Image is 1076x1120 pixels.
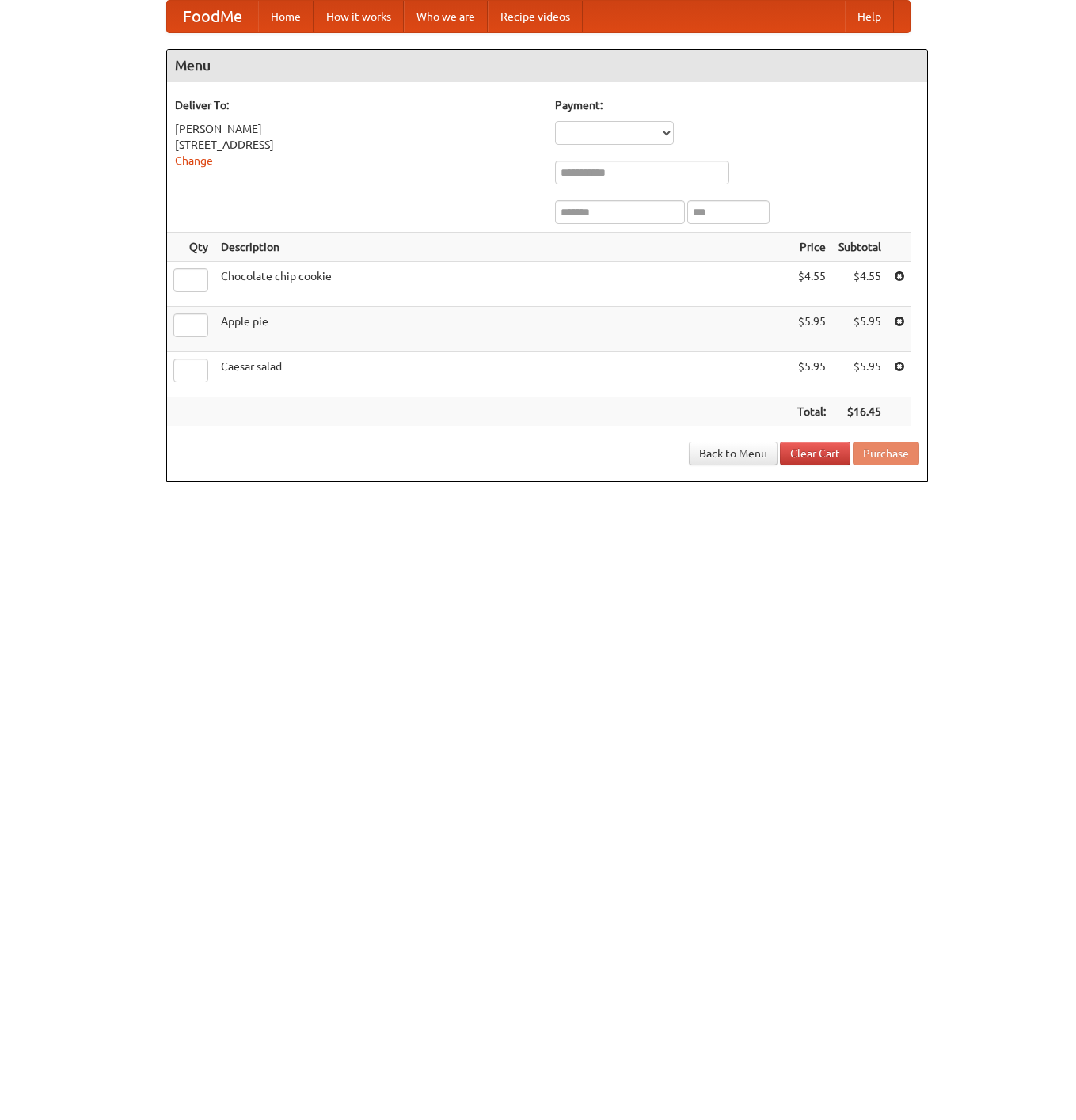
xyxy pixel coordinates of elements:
[845,1,894,32] a: Help
[175,154,213,167] a: Change
[780,442,850,465] a: Clear Cart
[404,1,488,32] a: Who we are
[832,262,888,307] td: $4.55
[175,121,539,137] div: [PERSON_NAME]
[832,307,888,352] td: $5.95
[215,233,791,262] th: Description
[791,262,832,307] td: $4.55
[555,97,919,113] h5: Payment:
[689,442,778,465] a: Back to Menu
[175,97,539,113] h5: Deliver To:
[791,352,832,397] td: $5.95
[215,307,791,352] td: Apple pie
[175,137,539,153] div: [STREET_ADDRESS]
[258,1,314,32] a: Home
[167,1,258,32] a: FoodMe
[167,50,927,82] h4: Menu
[832,397,888,427] th: $16.45
[853,442,919,465] button: Purchase
[791,397,832,427] th: Total:
[215,352,791,397] td: Caesar salad
[791,307,832,352] td: $5.95
[832,352,888,397] td: $5.95
[167,233,215,262] th: Qty
[215,262,791,307] td: Chocolate chip cookie
[832,233,888,262] th: Subtotal
[314,1,404,32] a: How it works
[488,1,583,32] a: Recipe videos
[791,233,832,262] th: Price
